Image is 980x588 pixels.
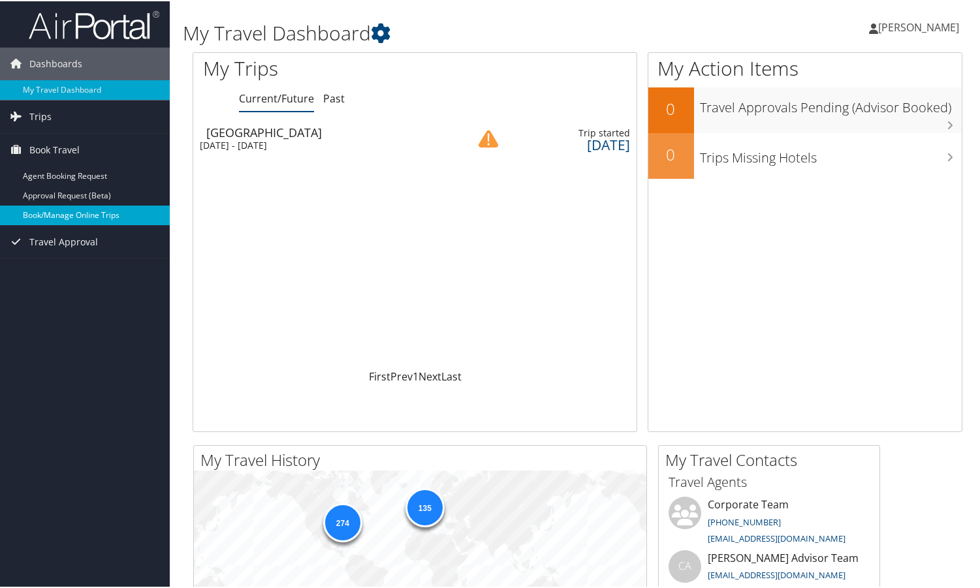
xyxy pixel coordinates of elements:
[669,472,870,490] h3: Travel Agents
[29,132,80,165] span: Book Travel
[369,368,390,382] a: First
[29,99,52,132] span: Trips
[648,142,694,164] h2: 0
[701,91,962,116] h3: Travel Approvals Pending (Advisor Booked)
[701,141,962,166] h3: Trips Missing Hotels
[648,54,962,81] h1: My Action Items
[708,515,781,527] a: [PHONE_NUMBER]
[390,368,413,382] a: Prev
[648,86,962,132] a: 0Travel Approvals Pending (Advisor Booked)
[203,54,442,81] h1: My Trips
[479,128,498,147] img: alert-flat-solid-caution.png
[405,487,444,526] div: 135
[323,502,362,541] div: 274
[206,125,456,137] div: [GEOGRAPHIC_DATA]
[183,18,709,46] h1: My Travel Dashboard
[869,7,972,46] a: [PERSON_NAME]
[511,138,631,149] div: [DATE]
[708,531,846,543] a: [EMAIL_ADDRESS][DOMAIN_NAME]
[239,90,314,104] a: Current/Future
[669,549,701,581] div: CA
[413,368,419,382] a: 1
[419,368,441,382] a: Next
[708,568,846,580] a: [EMAIL_ADDRESS][DOMAIN_NAME]
[200,448,646,470] h2: My Travel History
[511,126,631,138] div: Trip started
[648,132,962,178] a: 0Trips Missing Hotels
[662,495,876,549] li: Corporate Team
[878,19,959,33] span: [PERSON_NAME]
[29,8,159,39] img: airportal-logo.png
[323,90,345,104] a: Past
[648,97,694,119] h2: 0
[29,46,82,79] span: Dashboards
[665,448,879,470] h2: My Travel Contacts
[29,224,98,257] span: Travel Approval
[200,138,449,150] div: [DATE] - [DATE]
[441,368,462,382] a: Last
